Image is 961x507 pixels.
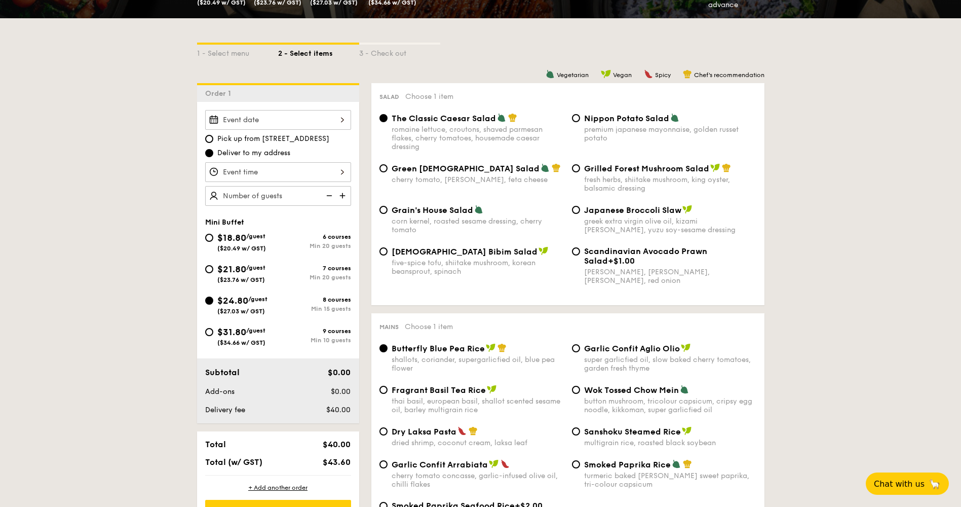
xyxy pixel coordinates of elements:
[584,385,679,395] span: Wok Tossed Chow Mein
[672,459,681,468] img: icon-vegetarian.fe4039eb.svg
[392,427,456,437] span: Dry Laksa Pasta
[278,296,351,303] div: 8 courses
[670,113,679,122] img: icon-vegetarian.fe4039eb.svg
[205,440,226,449] span: Total
[584,175,756,193] div: fresh herbs, shiitake mushroom, king oyster, balsamic dressing
[278,233,351,240] div: 6 courses
[866,473,949,495] button: Chat with us🦙
[278,242,351,249] div: Min 20 guests
[278,328,351,335] div: 9 courses
[246,233,265,240] span: /guest
[217,245,266,252] span: ($20.49 w/ GST)
[608,256,635,266] span: +$1.00
[392,385,486,395] span: Fragrant Basil Tea Rice
[584,427,681,437] span: Sanshoku Steamed Rice
[572,114,580,122] input: Nippon Potato Saladpremium japanese mayonnaise, golden russet potato
[501,459,510,468] img: icon-spicy.37a8142b.svg
[497,343,507,352] img: icon-chef-hat.a58ddaea.svg
[682,426,692,436] img: icon-vegan.f8ff3823.svg
[217,148,290,158] span: Deliver to my address
[379,114,388,122] input: The Classic Caesar Saladromaine lettuce, croutons, shaved parmesan flakes, cherry tomatoes, house...
[539,246,549,256] img: icon-vegan.f8ff3823.svg
[323,440,351,449] span: $40.00
[392,114,496,123] span: The Classic Caesar Salad
[205,149,213,157] input: Deliver to my address
[392,439,564,447] div: dried shrimp, coconut cream, laksa leaf
[929,478,941,490] span: 🦙
[584,439,756,447] div: multigrain rice, roasted black soybean
[205,234,213,242] input: $18.80/guest($20.49 w/ GST)6 coursesMin 20 guests
[584,125,756,142] div: premium japanese mayonnaise, golden russet potato
[392,355,564,373] div: shallots, coriander, supergarlicfied oil, blue pea flower
[379,93,399,100] span: Salad
[379,427,388,436] input: Dry Laksa Pastadried shrimp, coconut cream, laksa leaf
[217,308,265,315] span: ($27.03 w/ GST)
[246,327,265,334] span: /guest
[278,45,359,59] div: 2 - Select items
[392,397,564,414] div: thai basil, european basil, shallot scented sesame oil, barley multigrain rice
[392,205,473,215] span: Grain's House Salad
[874,479,925,489] span: Chat with us
[246,264,265,271] span: /guest
[584,344,680,353] span: Garlic Confit Aglio Olio
[601,69,611,79] img: icon-vegan.f8ff3823.svg
[392,217,564,234] div: corn kernel, roasted sesame dressing, cherry tomato
[379,164,388,172] input: Green [DEMOGRAPHIC_DATA] Saladcherry tomato, [PERSON_NAME], feta cheese
[278,337,351,344] div: Min 10 guests
[379,323,399,331] span: Mains
[321,186,336,205] img: icon-reduce.1d2dbef1.svg
[489,459,499,468] img: icon-vegan.f8ff3823.svg
[405,92,453,101] span: Choose 1 item
[217,134,329,144] span: Pick up from [STREET_ADDRESS]
[205,387,235,396] span: Add-ons
[584,164,709,173] span: Grilled Forest Mushroom Salad
[584,268,756,285] div: [PERSON_NAME], [PERSON_NAME], [PERSON_NAME], red onion
[205,218,244,227] span: Mini Buffet
[572,164,580,172] input: Grilled Forest Mushroom Saladfresh herbs, shiitake mushroom, king oyster, balsamic dressing
[217,264,246,275] span: $21.80
[683,69,692,79] img: icon-chef-hat.a58ddaea.svg
[584,397,756,414] div: button mushroom, tricolour capsicum, cripsy egg noodle, kikkoman, super garlicfied oil
[683,459,692,468] img: icon-chef-hat.a58ddaea.svg
[379,344,388,352] input: Butterfly Blue Pea Riceshallots, coriander, supergarlicfied oil, blue pea flower
[359,45,440,59] div: 3 - Check out
[392,472,564,489] div: cherry tomato concasse, garlic-infused olive oil, chilli flakes
[474,205,483,214] img: icon-vegetarian.fe4039eb.svg
[644,69,653,79] img: icon-spicy.37a8142b.svg
[392,344,485,353] span: Butterfly Blue Pea Rice
[497,113,506,122] img: icon-vegetarian.fe4039eb.svg
[584,246,707,266] span: Scandinavian Avocado Prawn Salad
[205,328,213,336] input: $31.80/guest($34.66 w/ GST)9 coursesMin 10 guests
[584,355,756,373] div: super garlicfied oil, slow baked cherry tomatoes, garden fresh thyme
[205,406,245,414] span: Delivery fee
[469,426,478,436] img: icon-chef-hat.a58ddaea.svg
[541,163,550,172] img: icon-vegetarian.fe4039eb.svg
[323,457,351,467] span: $43.60
[392,125,564,151] div: romaine lettuce, croutons, shaved parmesan flakes, cherry tomatoes, housemade caesar dressing
[457,426,467,436] img: icon-spicy.37a8142b.svg
[379,460,388,468] input: Garlic Confit Arrabiatacherry tomato concasse, garlic-infused olive oil, chilli flakes
[694,71,764,79] span: Chef's recommendation
[278,265,351,272] div: 7 courses
[392,247,537,257] span: [DEMOGRAPHIC_DATA] Bibim Salad
[681,343,691,352] img: icon-vegan.f8ff3823.svg
[392,164,540,173] span: Green [DEMOGRAPHIC_DATA] Salad
[487,385,497,394] img: icon-vegan.f8ff3823.svg
[584,205,681,215] span: Japanese Broccoli Slaw
[205,265,213,273] input: $21.80/guest($23.76 w/ GST)7 coursesMin 20 guests
[379,386,388,394] input: Fragrant Basil Tea Ricethai basil, european basil, shallot scented sesame oil, barley multigrain ...
[392,460,488,469] span: Garlic Confit Arrabiata
[572,344,580,352] input: Garlic Confit Aglio Oliosuper garlicfied oil, slow baked cherry tomatoes, garden fresh thyme
[336,186,351,205] img: icon-add.58712e84.svg
[278,274,351,281] div: Min 20 guests
[217,327,246,338] span: $31.80
[546,69,555,79] img: icon-vegetarian.fe4039eb.svg
[205,89,235,98] span: Order 1
[248,296,267,303] span: /guest
[379,247,388,256] input: [DEMOGRAPHIC_DATA] Bibim Saladfive-spice tofu, shiitake mushroom, korean beansprout, spinach
[584,460,671,469] span: Smoked Paprika Rice
[217,232,246,243] span: $18.80
[584,217,756,234] div: greek extra virgin olive oil, kizami [PERSON_NAME], yuzu soy-sesame dressing
[392,175,564,184] div: cherry tomato, [PERSON_NAME], feta cheese
[722,163,731,172] img: icon-chef-hat.a58ddaea.svg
